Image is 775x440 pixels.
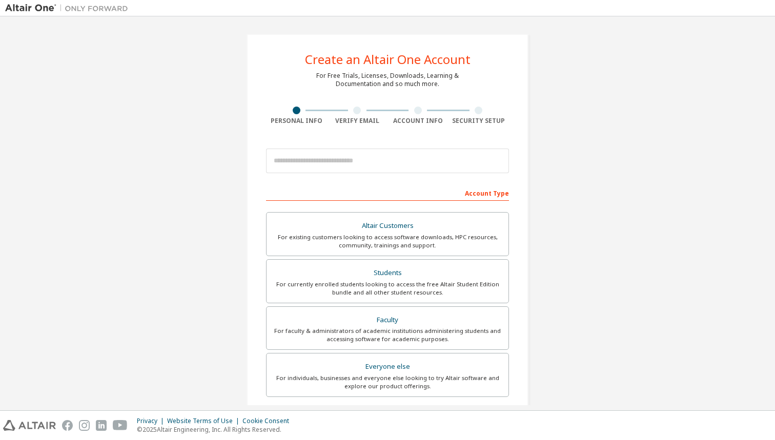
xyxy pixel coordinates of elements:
img: Altair One [5,3,133,13]
div: For currently enrolled students looking to access the free Altair Student Edition bundle and all ... [273,280,502,297]
div: For faculty & administrators of academic institutions administering students and accessing softwa... [273,327,502,343]
div: For existing customers looking to access software downloads, HPC resources, community, trainings ... [273,233,502,249]
div: Altair Customers [273,219,502,233]
div: Everyone else [273,360,502,374]
img: linkedin.svg [96,420,107,431]
img: youtube.svg [113,420,128,431]
img: instagram.svg [79,420,90,431]
div: Students [273,266,502,280]
div: Account Info [387,117,448,125]
img: facebook.svg [62,420,73,431]
div: Verify Email [327,117,388,125]
div: Website Terms of Use [167,417,242,425]
img: altair_logo.svg [3,420,56,431]
div: Privacy [137,417,167,425]
div: Account Type [266,184,509,201]
div: Security Setup [448,117,509,125]
div: Cookie Consent [242,417,295,425]
div: For individuals, businesses and everyone else looking to try Altair software and explore our prod... [273,374,502,390]
div: For Free Trials, Licenses, Downloads, Learning & Documentation and so much more. [316,72,459,88]
div: Faculty [273,313,502,327]
p: © 2025 Altair Engineering, Inc. All Rights Reserved. [137,425,295,434]
div: Personal Info [266,117,327,125]
div: Create an Altair One Account [305,53,471,66]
